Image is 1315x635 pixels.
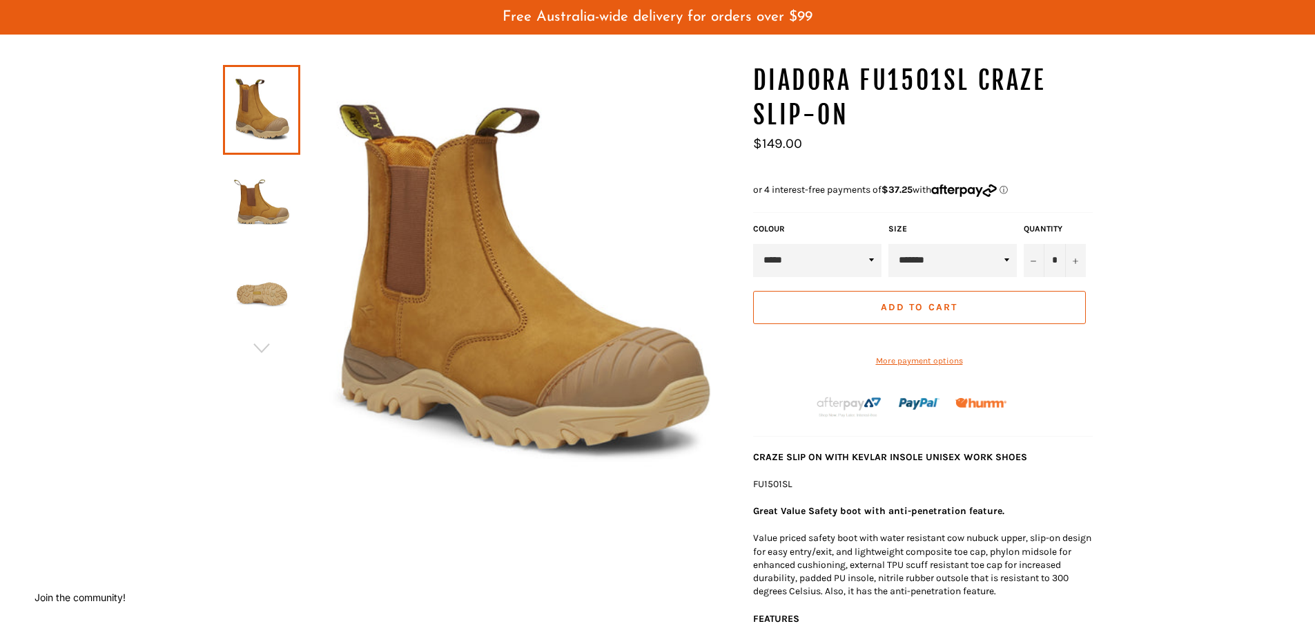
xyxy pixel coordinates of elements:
span: Free Australia-wide delivery for orders over $99 [503,10,812,24]
a: More payment options [753,355,1086,367]
button: Join the community! [35,591,126,603]
button: Add to Cart [753,291,1086,324]
img: Afterpay-Logo-on-dark-bg_large.png [815,395,883,419]
label: Quantity [1024,223,1086,235]
button: Reduce item quantity by one [1024,244,1044,277]
strong: CRAZE SLIP ON WITH KEVLAR INSOLE UNISEX WORK SHOES [753,451,1027,463]
span: Add to Cart [881,301,957,313]
label: Size [888,223,1017,235]
h1: DIADORA FU1501SL Craze Slip-On [753,64,1093,132]
img: DIADORA FU1501SL Craze Slip-On - Workin' Gear [230,257,293,333]
img: Humm_core_logo_RGB-01_300x60px_small_195d8312-4386-4de7-b182-0ef9b6303a37.png [955,398,1006,408]
label: COLOUR [753,223,881,235]
strong: FEATURES [753,613,799,625]
strong: Great Value Safety boot with anti-penetration feature. [753,505,1004,517]
span: Value priced safety boot with water resistant cow nubuck upper, slip-on design for easy entry/exi... [753,532,1091,597]
img: DIADORA FU1501SL Craze Slip-On - Workin' Gear [230,164,293,240]
span: FU1501SL [753,478,792,490]
button: Increase item quantity by one [1065,244,1086,277]
img: paypal.png [899,383,939,424]
span: $149.00 [753,135,802,151]
img: DIADORA FU1501SL Craze Slip-On - Workin' Gear [300,64,739,503]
